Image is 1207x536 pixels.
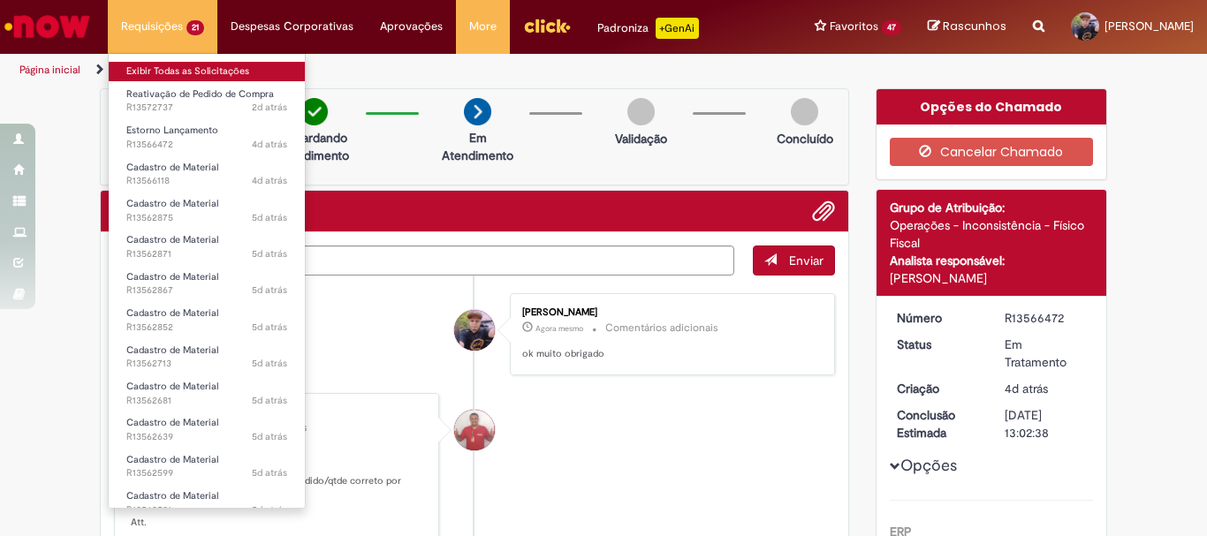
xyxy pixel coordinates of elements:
ul: Trilhas de página [13,54,792,87]
span: R13562591 [126,503,287,517]
div: [DATE] 13:02:38 [1005,406,1087,442]
div: [PERSON_NAME] [890,269,1094,287]
span: R13562681 [126,394,287,408]
time: 24/09/2025 12:39:30 [252,283,287,297]
span: R13562713 [126,357,287,371]
span: Cadastro de Material [126,233,218,246]
time: 24/09/2025 12:41:39 [252,211,287,224]
div: Grupo de Atribuição: [890,199,1094,216]
span: 47 [882,20,901,35]
span: Cadastro de Material [126,416,218,429]
span: 21 [186,20,204,35]
span: Despesas Corporativas [231,18,353,35]
div: [PERSON_NAME] [522,307,816,318]
time: 25/09/2025 12:40:28 [252,138,287,151]
a: Aberto R13562681 : Cadastro de Material [109,377,305,410]
div: Opções do Chamado [877,89,1107,125]
span: 5d atrás [252,321,287,334]
time: 24/09/2025 11:40:04 [252,466,287,479]
span: 2d atrás [252,101,287,114]
small: Comentários adicionais [605,321,718,336]
a: Aberto R13562871 : Cadastro de Material [109,230,305,263]
img: arrow-next.png [464,98,491,125]
span: Cadastro de Material [126,380,218,393]
dt: Número [884,309,992,327]
span: Cadastro de Material [126,197,218,210]
span: 5d atrás [252,430,287,443]
span: 4d atrás [1005,381,1048,396]
time: 24/09/2025 11:52:10 [252,394,287,407]
button: Enviar [753,245,835,276]
div: Padroniza [597,18,699,39]
a: Página inicial [19,63,80,77]
div: R13566472 [1005,309,1087,327]
span: 5d atrás [252,394,287,407]
a: Aberto R13562867 : Cadastro de Material [109,268,305,300]
span: 5d atrás [252,503,287,517]
span: Rascunhos [943,18,1006,34]
div: Analista responsável: [890,252,1094,269]
span: Favoritos [830,18,878,35]
img: click_logo_yellow_360x200.png [523,12,571,39]
span: Cadastro de Material [126,489,218,502]
a: Aberto R13562599 : Cadastro de Material [109,450,305,483]
img: img-circle-grey.png [791,98,818,125]
span: 4d atrás [252,138,287,151]
a: Aberto R13562875 : Cadastro de Material [109,194,305,227]
p: Em Atendimento [435,129,520,164]
img: check-circle-green.png [300,98,328,125]
a: Rascunhos [928,19,1006,35]
span: Cadastro de Material [126,453,218,466]
span: More [469,18,497,35]
span: Reativação de Pedido de Compra [126,87,274,101]
span: Cadastro de Material [126,270,218,283]
span: Cadastro de Material [126,343,218,357]
a: Aberto R13566472 : Estorno Lançamento [109,121,305,154]
span: R13562867 [126,283,287,298]
a: Aberto R13562713 : Cadastro de Material [109,341,305,374]
time: 24/09/2025 12:33:12 [252,321,287,334]
p: Concluído [777,130,833,147]
span: Cadastro de Material [126,161,218,174]
div: Erik Emanuel Dos Santos Lino [454,410,495,450]
p: Aguardando atendimento [271,129,357,164]
div: 25/09/2025 12:40:27 [1005,380,1087,397]
a: Exibir Todas as Solicitações [109,62,305,81]
span: R13562639 [126,430,287,444]
span: 5d atrás [252,247,287,260]
span: 5d atrás [252,211,287,224]
div: Em Tratamento [1005,336,1087,371]
span: Aprovações [380,18,443,35]
ul: Requisições [108,53,306,509]
span: [PERSON_NAME] [1105,19,1194,34]
a: Aberto R13562852 : Cadastro de Material [109,304,305,336]
time: 24/09/2025 12:40:27 [252,247,287,260]
span: Estorno Lançamento [126,124,218,137]
time: 24/09/2025 11:45:42 [252,430,287,443]
p: ok muito obrigado [522,347,816,361]
p: Validação [615,130,667,147]
span: R13566472 [126,138,287,152]
textarea: Digite sua mensagem aqui... [114,245,734,276]
span: R13562875 [126,211,287,225]
span: 5d atrás [252,357,287,370]
a: Aberto R13572737 : Reativação de Pedido de Compra [109,85,305,117]
time: 24/09/2025 11:57:40 [252,357,287,370]
span: R13562871 [126,247,287,261]
span: R13562599 [126,466,287,480]
dt: Criação [884,380,992,397]
p: +GenAi [656,18,699,39]
time: 27/09/2025 09:54:05 [252,101,287,114]
img: ServiceNow [2,9,93,44]
div: Alessandro De Jesus Santos [454,310,495,351]
button: Adicionar anexos [812,200,835,223]
img: img-circle-grey.png [627,98,655,125]
span: Cadastro de Material [126,306,218,320]
span: 5d atrás [252,283,287,297]
a: Aberto R13562591 : Cadastro de Material [109,487,305,519]
time: 24/09/2025 11:39:01 [252,503,287,517]
a: Aberto R13562639 : Cadastro de Material [109,413,305,446]
time: 25/09/2025 12:40:27 [1005,381,1048,396]
span: 4d atrás [252,174,287,187]
dt: Conclusão Estimada [884,406,992,442]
